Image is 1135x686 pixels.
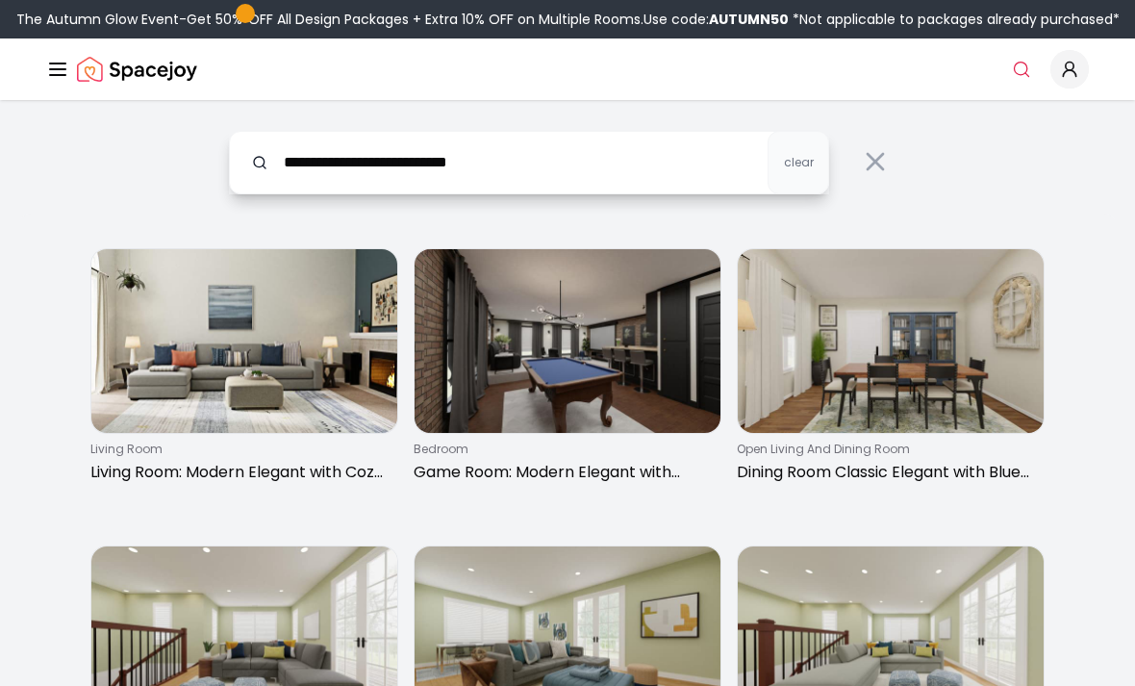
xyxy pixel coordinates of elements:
img: Dining Room Classic Elegant with Blue Cabinet [738,249,1044,433]
p: bedroom [414,442,714,457]
button: clear [768,131,829,194]
p: living room [90,442,391,457]
p: Living Room: Modern Elegant with Cozy Vibes [90,461,391,484]
p: Dining Room Classic Elegant with Blue Cabinet [737,461,1037,484]
div: The Autumn Glow Event-Get 50% OFF All Design Packages + Extra 10% OFF on Multiple Rooms. [16,10,1120,29]
span: Use code: [643,10,789,29]
a: Living Room: Modern Elegant with Cozy Vibesliving roomLiving Room: Modern Elegant with Cozy Vibes [90,248,398,492]
nav: Global [46,38,1089,100]
a: Dining Room Classic Elegant with Blue Cabinetopen living and dining roomDining Room Classic Elega... [737,248,1045,492]
span: clear [784,155,814,170]
b: AUTUMN50 [709,10,789,29]
a: Spacejoy [77,50,197,89]
img: Game Room: Modern Elegant with Billiard Table [415,249,720,433]
span: *Not applicable to packages already purchased* [789,10,1120,29]
img: Living Room: Modern Elegant with Cozy Vibes [91,249,397,433]
a: Game Room: Modern Elegant with Billiard TablebedroomGame Room: Modern Elegant with Billiard Table [414,248,721,492]
img: Spacejoy Logo [77,50,197,89]
p: open living and dining room [737,442,1037,457]
p: Game Room: Modern Elegant with Billiard Table [414,461,714,484]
